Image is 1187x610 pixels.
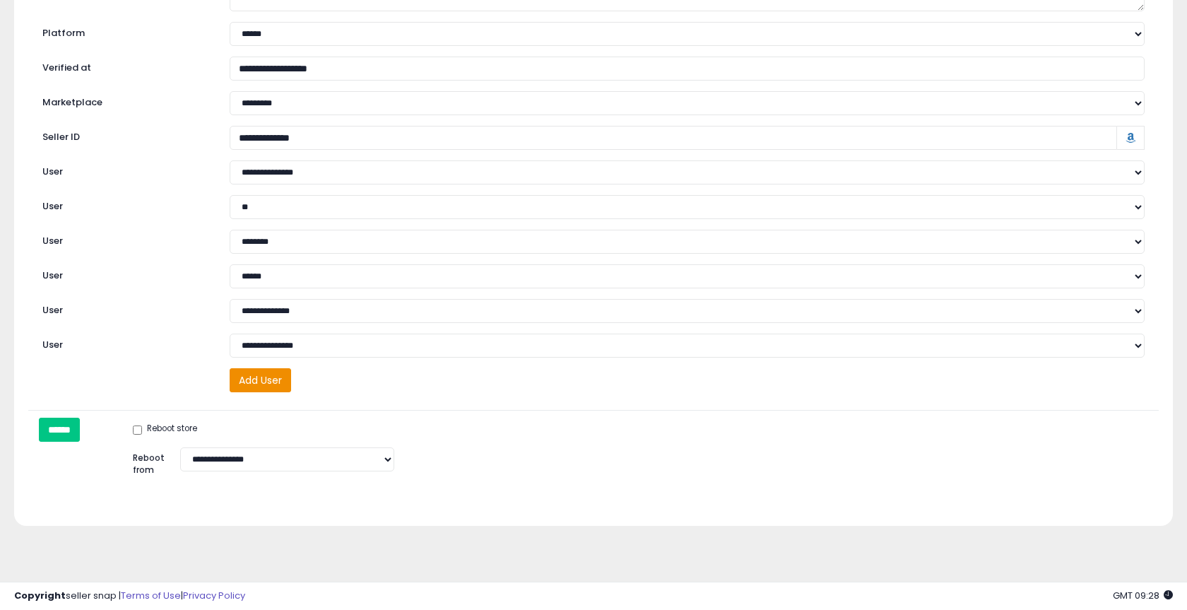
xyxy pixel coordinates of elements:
button: Add User [230,368,291,392]
label: Marketplace [32,91,219,110]
label: User [32,160,219,179]
a: Privacy Policy [183,589,245,602]
label: Platform [32,22,219,40]
div: seller snap | | [14,590,245,603]
label: User [32,299,219,317]
label: User [32,230,219,248]
label: Verified at [32,57,219,75]
label: User [32,334,219,352]
span: 2025-09-15 09:28 GMT [1113,589,1173,602]
label: Reboot store [133,423,197,437]
label: User [32,195,219,213]
strong: Copyright [14,589,66,602]
label: Reboot from [122,447,170,476]
a: Terms of Use [121,589,181,602]
label: Seller ID [32,126,219,144]
label: User [32,264,219,283]
input: Reboot store [133,426,142,435]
